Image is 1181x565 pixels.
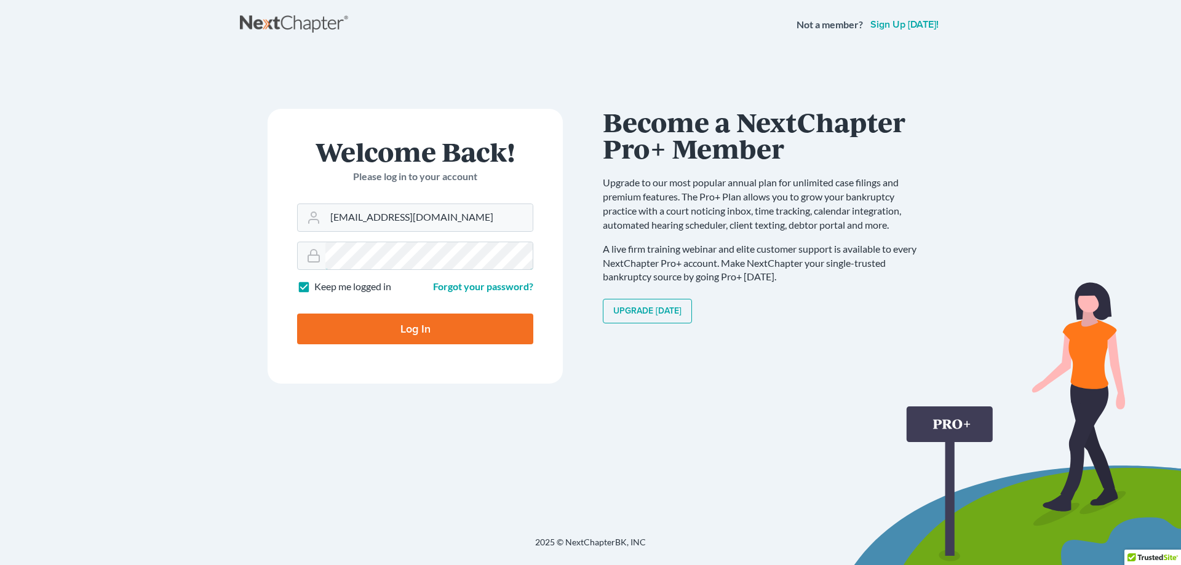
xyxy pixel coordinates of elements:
[297,170,533,184] p: Please log in to your account
[433,280,533,292] a: Forgot your password?
[297,314,533,344] input: Log In
[868,20,941,30] a: Sign up [DATE]!
[603,109,929,161] h1: Become a NextChapter Pro+ Member
[297,138,533,165] h1: Welcome Back!
[314,280,391,294] label: Keep me logged in
[240,536,941,558] div: 2025 © NextChapterBK, INC
[603,299,692,323] a: Upgrade [DATE]
[603,176,929,232] p: Upgrade to our most popular annual plan for unlimited case filings and premium features. The Pro+...
[603,242,929,285] p: A live firm training webinar and elite customer support is available to every NextChapter Pro+ ac...
[797,18,863,32] strong: Not a member?
[325,204,533,231] input: Email Address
